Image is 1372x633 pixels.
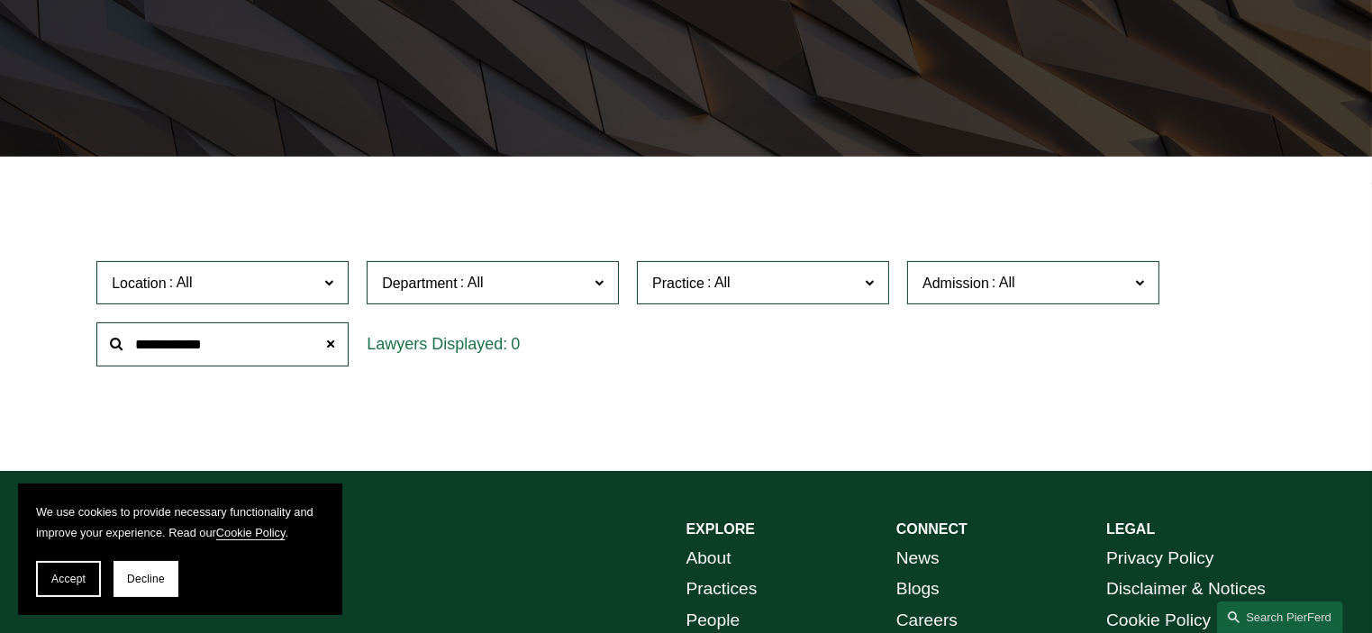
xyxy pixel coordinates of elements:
[36,502,324,543] p: We use cookies to provide necessary functionality and improve your experience. Read our .
[896,574,940,605] a: Blogs
[686,521,755,537] strong: EXPLORE
[36,561,101,597] button: Accept
[382,275,458,290] span: Department
[1106,574,1266,605] a: Disclaimer & Notices
[686,543,731,574] a: About
[511,335,520,353] span: 0
[114,561,178,597] button: Decline
[686,574,758,605] a: Practices
[18,484,342,615] section: Cookie banner
[216,526,286,539] a: Cookie Policy
[896,543,940,574] a: News
[127,573,165,585] span: Decline
[51,573,86,585] span: Accept
[112,275,167,290] span: Location
[1217,601,1343,633] a: Search this site
[896,521,968,537] strong: CONNECT
[1106,521,1155,537] strong: LEGAL
[922,275,989,290] span: Admission
[652,275,704,290] span: Practice
[1106,543,1213,574] a: Privacy Policy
